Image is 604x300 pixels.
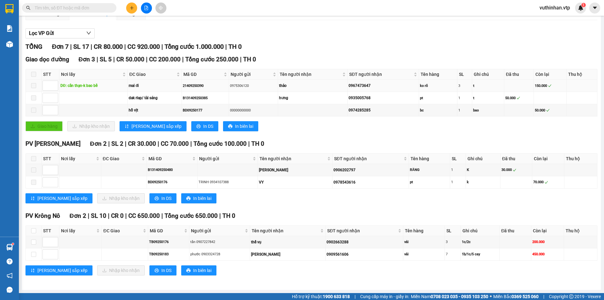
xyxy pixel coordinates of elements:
span: SĐT người nhận [334,155,402,162]
span: | [91,43,92,50]
div: phước 0903324728 [190,252,249,257]
span: SL 10 [91,212,106,219]
span: printer [196,124,201,129]
span: 1 [582,3,584,7]
span: VP 214 [63,46,73,49]
div: bao [473,108,503,113]
div: pt [410,179,449,185]
span: check [546,109,550,112]
span: sort-ascending [31,268,35,273]
strong: BIÊN NHẬN GỬI HÀNG HOÁ [22,38,73,42]
th: Ghi chú [461,226,500,236]
span: | [146,56,148,63]
div: 0909561606 [327,252,402,258]
span: Mã GD [148,155,191,162]
span: | [219,212,221,219]
span: | [113,56,115,63]
span: Người gửi [191,227,243,234]
span: CC 70.000 [161,140,189,147]
span: sort-ascending [31,196,35,201]
span: Đơn 2 [90,140,107,147]
th: STT [42,226,59,236]
span: Nơi gửi: [6,44,13,53]
span: TỔNG [25,43,42,50]
th: Tên hàng [409,154,450,164]
div: TRINH 0934107388 [199,179,257,185]
div: TB09250183 [149,252,188,257]
span: CR 80.000 [94,43,123,50]
span: printer [154,196,159,201]
span: Tổng cước 100.000 [193,140,247,147]
span: | [88,212,89,219]
div: RĂNG [410,167,449,173]
td: 0967473647 [348,80,419,92]
div: 0978543616 [333,179,408,185]
div: 1 [458,95,471,101]
td: 0909561606 [326,248,403,261]
input: Tìm tên, số ĐT hoặc mã đơn [35,4,109,11]
span: Miền Bắc [493,293,539,300]
div: 1b/1c/5 cay [462,252,498,257]
span: check [517,96,520,100]
div: 0967473647 [349,83,417,89]
span: PV Krông Nô [25,212,60,219]
th: Đã thu [501,154,532,164]
th: Ghi chú [472,69,505,80]
span: | [158,140,159,147]
span: Đơn 7 [52,43,69,50]
button: sort-ascending[PERSON_NAME] sắp xếp [120,121,187,131]
span: Tổng cước 650.000 [165,212,218,219]
span: In DS [161,267,171,274]
span: Miền Nam [411,293,488,300]
sup: 1 [12,243,14,245]
button: plus [126,3,137,14]
span: check [513,168,516,172]
button: printerIn biên lai [223,121,258,131]
td: TB09250183 [148,248,189,261]
div: 150.000 [535,83,565,88]
td: B131409250385 [182,92,229,104]
div: BD09250176 [148,179,196,185]
th: STT [42,69,59,80]
span: Nơi lấy [61,227,95,234]
button: printerIn DS [191,121,218,131]
button: sort-ascending[PERSON_NAME] sắp xếp [25,193,92,203]
button: uploadGiao hàng [25,121,63,131]
span: Cung cấp máy in - giấy in: [360,293,409,300]
span: caret-down [592,5,598,11]
div: 70.000 [533,179,563,185]
td: 0935005768 [348,92,419,104]
div: VY [259,179,331,185]
span: CC 920.000 [127,43,160,50]
th: Đã thu [504,69,534,80]
span: Tổng cước 250.000 [185,56,238,63]
strong: 0369 525 060 [512,294,539,299]
span: CR 0 [111,212,124,219]
span: printer [228,124,232,129]
th: Tên hàng [403,226,445,236]
span: SĐT người nhận [349,71,412,78]
td: 0974285285 [348,104,419,116]
span: aim [159,6,163,10]
div: 0902663288 [327,239,402,245]
th: Còn lại [532,154,565,164]
div: 1c/2c [462,239,498,245]
div: mai đi [129,83,181,89]
span: search [26,6,31,10]
span: sort-ascending [125,124,129,129]
span: Tên người nhận [252,227,319,234]
span: | [225,43,227,50]
div: tần 0907227842 [190,239,249,245]
div: hồ vịt [129,107,181,113]
div: 1 [458,108,471,113]
td: hưng [278,92,348,104]
span: | [248,140,250,147]
strong: 0708 023 035 - 0935 103 250 [431,294,488,299]
div: 1 [451,179,465,185]
img: warehouse-icon [6,244,13,251]
span: | [70,43,72,50]
span: Nơi nhận: [48,44,58,53]
span: printer [186,196,191,201]
sup: 1 [581,3,586,7]
th: STT [42,154,59,164]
